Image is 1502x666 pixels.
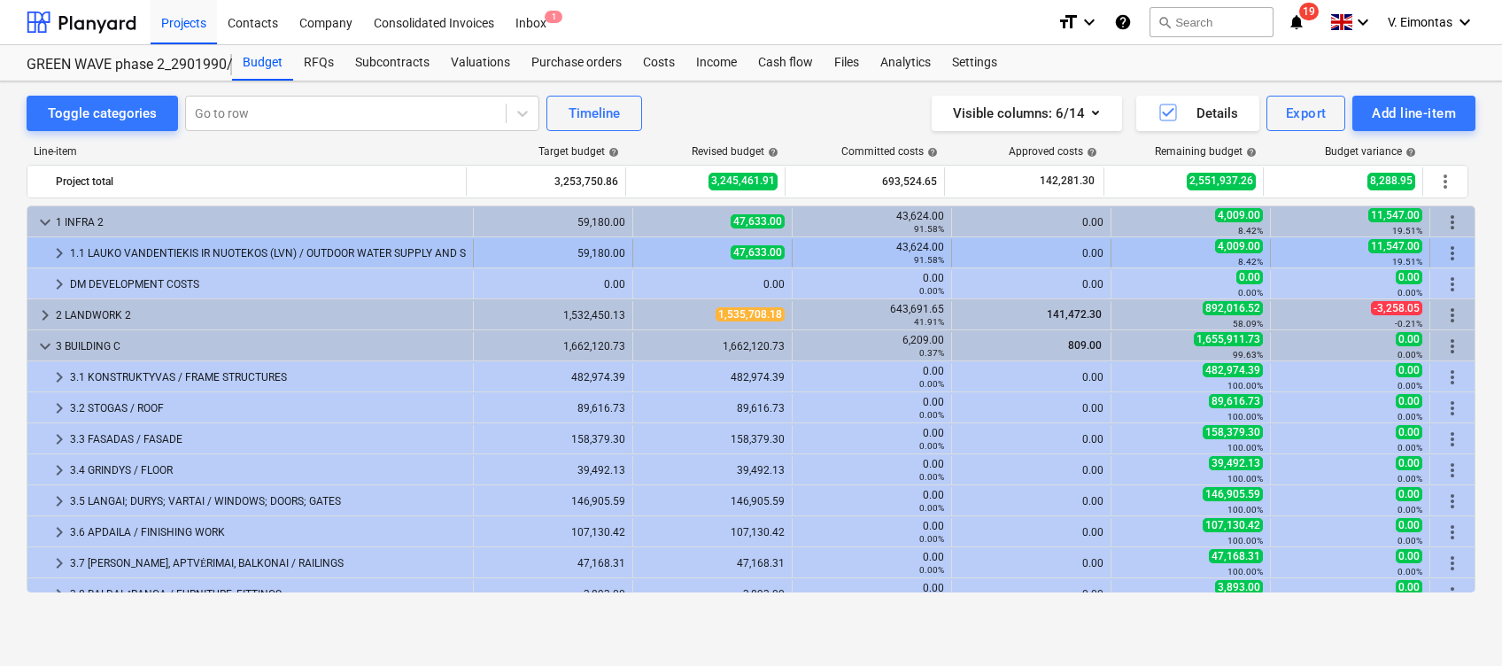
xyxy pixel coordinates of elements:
span: keyboard_arrow_right [49,243,70,264]
span: help [924,147,938,158]
iframe: Chat Widget [1413,581,1502,666]
small: 100.00% [1227,412,1263,422]
span: 0.00 [1396,394,1422,408]
span: More actions [1442,491,1463,512]
i: keyboard_arrow_down [1352,12,1374,33]
div: 0.00 [481,278,625,290]
span: 4,009.00 [1215,239,1263,253]
div: 1,662,120.73 [640,340,785,352]
span: search [1157,15,1172,29]
span: 0.00 [1396,487,1422,501]
span: keyboard_arrow_down [35,336,56,357]
small: 0.00% [1397,505,1422,515]
div: 0.00 [959,216,1103,228]
i: Knowledge base [1114,12,1132,33]
small: 0.00% [919,534,944,544]
span: keyboard_arrow_right [49,367,70,388]
div: 59,180.00 [481,216,625,228]
small: 0.00% [1397,443,1422,453]
small: 100.00% [1227,474,1263,484]
span: keyboard_arrow_right [49,522,70,543]
a: RFQs [293,45,345,81]
div: 693,524.65 [793,167,937,196]
div: 0.00 [800,365,944,390]
div: 0.00 [959,526,1103,538]
span: help [1402,147,1416,158]
div: 643,691.65 [800,303,944,328]
small: 99.63% [1233,350,1263,360]
div: 59,180.00 [481,247,625,259]
span: 1,535,708.18 [716,307,785,321]
span: More actions [1442,212,1463,233]
div: 89,616.73 [481,402,625,414]
small: 0.00% [919,441,944,451]
a: Valuations [440,45,521,81]
button: Details [1136,96,1259,131]
span: 1 [545,11,562,23]
a: Settings [941,45,1008,81]
span: 158,379.30 [1203,425,1263,439]
div: 3.8 BALDAI, ĮRANGA / FURNITURE, FITTINGS [70,580,466,608]
div: 3,893.00 [640,588,785,600]
a: Files [824,45,870,81]
small: 8.42% [1238,257,1263,267]
div: 146,905.59 [481,495,625,507]
div: 482,974.39 [640,371,785,383]
div: 89,616.73 [640,402,785,414]
span: 0.00 [1396,332,1422,346]
small: 0.00% [1397,567,1422,577]
div: 43,624.00 [800,241,944,266]
div: 0.00 [959,557,1103,569]
div: Timeline [569,102,620,125]
a: Subcontracts [345,45,440,81]
div: Budget variance [1325,145,1416,158]
div: 0.00 [959,433,1103,445]
div: 0.00 [800,520,944,545]
span: 0.00 [1396,518,1422,532]
small: 0.00% [919,503,944,513]
span: 89,616.73 [1209,394,1263,408]
small: 100.00% [1227,567,1263,577]
span: 2,551,937.26 [1187,173,1256,190]
div: 43,624.00 [800,210,944,235]
div: 3 BUILDING C [56,332,466,360]
span: keyboard_arrow_right [49,553,70,574]
div: 3,253,750.86 [474,167,618,196]
div: 0.00 [959,464,1103,476]
div: 1.1 LAUKO VANDENTIEKIS IR NUOTEKOS (LVN) / OUTDOOR WATER SUPPLY AND SEWAGE [70,239,466,267]
div: 3.1 KONSTRUKTYVAS / FRAME STRUCTURES [70,363,466,391]
div: 6,209.00 [800,334,944,359]
div: 0.00 [800,551,944,576]
div: 3,893.00 [481,588,625,600]
div: Budget [232,45,293,81]
div: 2 LANDWORK 2 [56,301,466,329]
span: 47,633.00 [731,214,785,228]
span: keyboard_arrow_right [35,305,56,326]
small: 0.00% [919,410,944,420]
span: keyboard_arrow_right [49,398,70,419]
span: help [764,147,778,158]
div: 0.00 [800,582,944,607]
div: 0.00 [640,278,785,290]
a: Purchase orders [521,45,632,81]
small: 0.00% [1397,412,1422,422]
button: Search [1150,7,1274,37]
span: 19 [1299,3,1319,20]
small: 0.00% [1397,381,1422,391]
i: keyboard_arrow_down [1454,12,1475,33]
small: 0.00% [1397,350,1422,360]
a: Analytics [870,45,941,81]
div: 3.7 [PERSON_NAME], APTVĖRIMAI, BALKONAI / RAILINGS [70,549,466,577]
span: 8,288.95 [1367,173,1415,190]
span: More actions [1442,336,1463,357]
span: 892,016.52 [1203,301,1263,315]
span: 1,655,911.73 [1194,332,1263,346]
span: More actions [1435,171,1456,192]
span: 3,245,461.91 [708,173,778,190]
div: Toggle categories [48,102,157,125]
i: keyboard_arrow_down [1079,12,1100,33]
